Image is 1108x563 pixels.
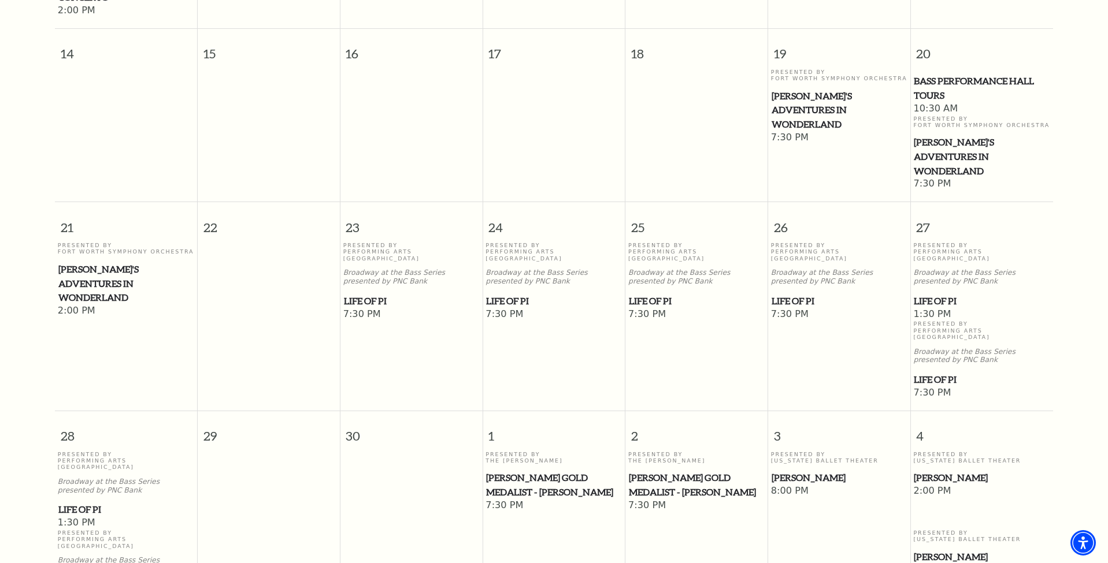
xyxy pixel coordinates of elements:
[771,269,907,286] p: Broadway at the Bass Series presented by PNC Bank
[913,308,1050,321] span: 1:30 PM
[55,411,197,451] span: 28
[486,242,622,262] p: Presented By Performing Arts [GEOGRAPHIC_DATA]
[58,262,194,305] span: [PERSON_NAME]'s Adventures in Wonderland
[628,451,765,464] p: Presented By The [PERSON_NAME]
[914,135,1050,178] span: [PERSON_NAME]'s Adventures in Wonderland
[486,451,622,464] p: Presented By The [PERSON_NAME]
[771,132,907,144] span: 7:30 PM
[486,471,621,499] span: [PERSON_NAME] Gold Medalist - [PERSON_NAME]
[913,242,1050,262] p: Presented By Performing Arts [GEOGRAPHIC_DATA]
[58,478,195,495] p: Broadway at the Bass Series presented by PNC Bank
[58,242,195,255] p: Presented By Fort Worth Symphony Orchestra
[914,74,1050,102] span: Bass Performance Hall Tours
[914,372,1050,387] span: Life of Pi
[772,471,907,485] span: [PERSON_NAME]
[913,387,1050,400] span: 7:30 PM
[911,202,1053,242] span: 27
[771,451,907,464] p: Presented By [US_STATE] Ballet Theater
[771,308,907,321] span: 7:30 PM
[772,294,907,308] span: Life of Pi
[343,308,480,321] span: 7:30 PM
[625,202,768,242] span: 25
[625,29,768,69] span: 18
[914,294,1050,308] span: Life of Pi
[628,242,765,262] p: Presented By Performing Arts [GEOGRAPHIC_DATA]
[340,411,483,451] span: 30
[486,499,622,512] span: 7:30 PM
[914,471,1050,485] span: [PERSON_NAME]
[55,202,197,242] span: 21
[913,320,1050,340] p: Presented By Performing Arts [GEOGRAPHIC_DATA]
[1070,530,1096,555] div: Accessibility Menu
[344,294,479,308] span: Life of Pi
[628,269,765,286] p: Broadway at the Bass Series presented by PNC Bank
[486,294,621,308] span: Life of Pi
[768,411,910,451] span: 3
[771,485,907,498] span: 8:00 PM
[486,269,622,286] p: Broadway at the Bass Series presented by PNC Bank
[913,115,1050,129] p: Presented By Fort Worth Symphony Orchestra
[768,29,910,69] span: 19
[913,485,1050,498] span: 2:00 PM
[913,269,1050,286] p: Broadway at the Bass Series presented by PNC Bank
[340,202,483,242] span: 23
[198,202,340,242] span: 22
[58,451,195,471] p: Presented By Performing Arts [GEOGRAPHIC_DATA]
[913,348,1050,365] p: Broadway at the Bass Series presented by PNC Bank
[629,471,764,499] span: [PERSON_NAME] Gold Medalist - [PERSON_NAME]
[483,411,625,451] span: 1
[913,530,1050,543] p: Presented By [US_STATE] Ballet Theater
[483,202,625,242] span: 24
[913,451,1050,464] p: Presented By [US_STATE] Ballet Theater
[58,502,194,517] span: Life of Pi
[628,308,765,321] span: 7:30 PM
[772,89,907,132] span: [PERSON_NAME]'s Adventures in Wonderland
[911,411,1053,451] span: 4
[58,517,195,530] span: 1:30 PM
[198,29,340,69] span: 15
[58,305,195,318] span: 2:00 PM
[768,202,910,242] span: 26
[486,308,622,321] span: 7:30 PM
[771,242,907,262] p: Presented By Performing Arts [GEOGRAPHIC_DATA]
[198,411,340,451] span: 29
[483,29,625,69] span: 17
[625,411,768,451] span: 2
[55,29,197,69] span: 14
[771,69,907,82] p: Presented By Fort Worth Symphony Orchestra
[343,242,480,262] p: Presented By Performing Arts [GEOGRAPHIC_DATA]
[340,29,483,69] span: 16
[629,294,764,308] span: Life of Pi
[58,530,195,549] p: Presented By Performing Arts [GEOGRAPHIC_DATA]
[628,499,765,512] span: 7:30 PM
[913,103,1050,115] span: 10:30 AM
[343,269,480,286] p: Broadway at the Bass Series presented by PNC Bank
[913,178,1050,191] span: 7:30 PM
[58,5,195,17] span: 2:00 PM
[911,29,1053,69] span: 20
